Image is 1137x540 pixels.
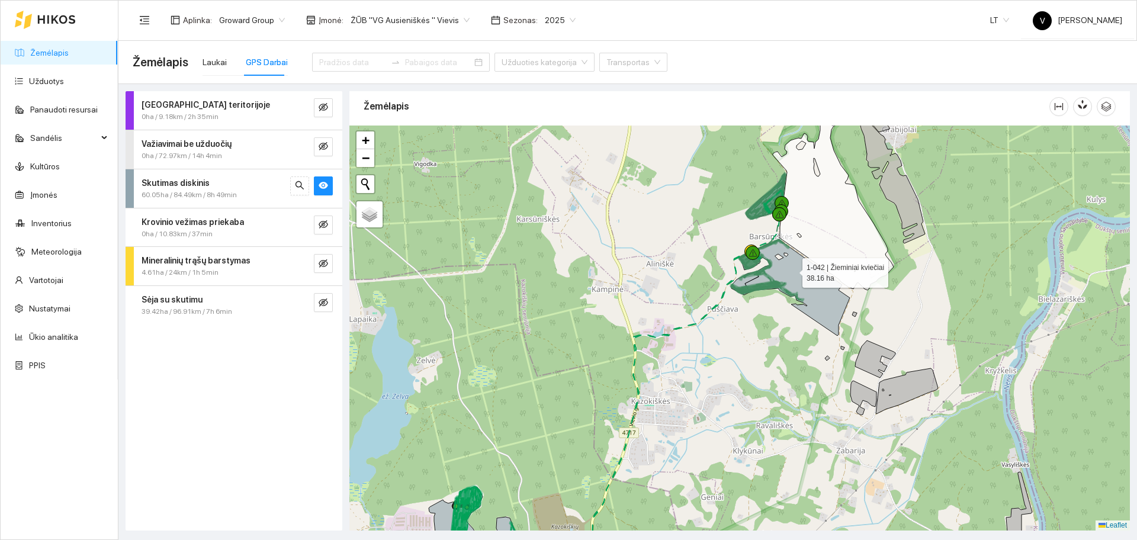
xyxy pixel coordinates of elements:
a: Ūkio analitika [29,332,78,342]
button: eye-invisible [314,254,333,273]
a: Žemėlapis [30,48,69,57]
span: swap-right [391,57,400,67]
a: Kultūros [30,162,60,171]
span: Įmonė : [319,14,343,27]
div: [GEOGRAPHIC_DATA] teritorijoje0ha / 9.18km / 2h 35mineye-invisible [126,91,342,130]
button: eye-invisible [314,98,333,117]
a: Vartotojai [29,275,63,285]
span: LT [990,11,1009,29]
a: Meteorologija [31,247,82,256]
span: Žemėlapis [133,53,188,72]
span: [PERSON_NAME] [1033,15,1122,25]
a: Zoom out [356,149,374,167]
button: eye [314,176,333,195]
span: 60.05ha / 84.49km / 8h 49min [142,189,237,201]
input: Pabaigos data [405,56,472,69]
a: Panaudoti resursai [30,105,98,114]
a: Įmonės [30,190,57,200]
span: ŽŪB "VG Ausieniškės " Vievis [351,11,470,29]
span: 0ha / 9.18km / 2h 35min [142,111,219,123]
button: eye-invisible [314,293,333,312]
button: Initiate a new search [356,175,374,193]
span: 39.42ha / 96.91km / 7h 6min [142,306,232,317]
div: Skutimas diskinis60.05ha / 84.49km / 8h 49minsearcheye [126,169,342,208]
span: eye [319,181,328,192]
button: search [290,176,309,195]
span: 2025 [545,11,576,29]
div: Žemėlapis [364,89,1049,123]
a: Nustatymai [29,304,70,313]
strong: [GEOGRAPHIC_DATA] teritorijoje [142,100,270,110]
strong: Mineralinių trąšų barstymas [142,256,250,265]
button: column-width [1049,97,1068,116]
button: eye-invisible [314,216,333,234]
a: Zoom in [356,131,374,149]
span: 4.61ha / 24km / 1h 5min [142,267,219,278]
span: 0ha / 72.97km / 14h 4min [142,150,222,162]
span: Sandėlis [30,126,98,150]
input: Pradžios data [319,56,386,69]
button: menu-fold [133,8,156,32]
span: Groward Group [219,11,285,29]
a: Layers [356,201,383,227]
div: Krovinio vežimas priekaba0ha / 10.83km / 37mineye-invisible [126,208,342,247]
a: Inventorius [31,218,72,228]
span: eye-invisible [319,298,328,309]
span: search [295,181,304,192]
a: PPIS [29,361,46,370]
span: to [391,57,400,67]
span: calendar [491,15,500,25]
span: menu-fold [139,15,150,25]
span: Aplinka : [183,14,212,27]
a: Užduotys [29,76,64,86]
span: − [362,150,370,165]
div: Važiavimai be užduočių0ha / 72.97km / 14h 4mineye-invisible [126,130,342,169]
div: GPS Darbai [246,56,288,69]
span: + [362,133,370,147]
a: Leaflet [1099,521,1127,529]
span: eye-invisible [319,259,328,270]
span: V [1040,11,1045,30]
span: layout [171,15,180,25]
strong: Važiavimai be užduočių [142,139,232,149]
span: Sezonas : [503,14,538,27]
strong: Sėja su skutimu [142,295,203,304]
span: shop [306,15,316,25]
strong: Krovinio vežimas priekaba [142,217,244,227]
div: Sėja su skutimu39.42ha / 96.91km / 7h 6mineye-invisible [126,286,342,324]
span: column-width [1050,102,1068,111]
span: eye-invisible [319,102,328,114]
strong: Skutimas diskinis [142,178,210,188]
span: eye-invisible [319,220,328,231]
span: 0ha / 10.83km / 37min [142,229,213,240]
span: eye-invisible [319,142,328,153]
button: eye-invisible [314,137,333,156]
div: Laukai [203,56,227,69]
div: Mineralinių trąšų barstymas4.61ha / 24km / 1h 5mineye-invisible [126,247,342,285]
